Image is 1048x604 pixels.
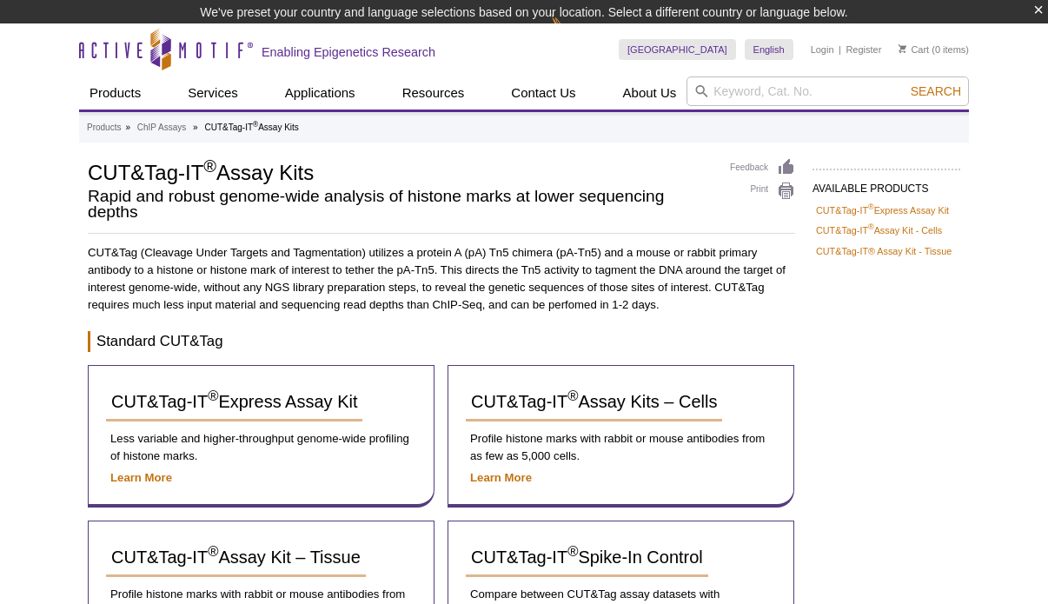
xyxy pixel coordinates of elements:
[466,539,708,577] a: CUT&Tag-IT®Spike-In Control
[816,222,942,238] a: CUT&Tag-IT®Assay Kit - Cells
[687,76,969,106] input: Keyword, Cat. No.
[567,388,578,404] sup: ®
[839,39,841,60] li: |
[816,243,952,259] a: CUT&Tag-IT® Assay Kit - Tissue
[392,76,475,110] a: Resources
[501,76,586,110] a: Contact Us
[253,119,258,128] sup: ®
[470,471,532,484] a: Learn More
[471,392,717,411] span: CUT&Tag-IT Assay Kits – Cells
[137,120,187,136] a: ChIP Assays
[868,202,874,211] sup: ®
[868,222,874,231] sup: ®
[106,539,366,577] a: CUT&Tag-IT®Assay Kit – Tissue
[745,39,793,60] a: English
[106,383,362,421] a: CUT&Tag-IT®Express Assay Kit
[177,76,249,110] a: Services
[466,430,776,465] p: Profile histone marks with rabbit or mouse antibodies from as few as 5,000 cells.
[208,388,218,404] sup: ®
[551,13,597,54] img: Change Here
[816,202,949,218] a: CUT&Tag-IT®Express Assay Kit
[275,76,366,110] a: Applications
[193,123,198,132] li: »
[204,123,298,132] li: CUT&Tag-IT Assay Kits
[208,543,218,560] sup: ®
[899,43,929,56] a: Cart
[846,43,881,56] a: Register
[262,44,435,60] h2: Enabling Epigenetics Research
[111,548,361,567] span: CUT&Tag-IT Assay Kit – Tissue
[730,158,795,177] a: Feedback
[88,189,713,220] h2: Rapid and robust genome-wide analysis of histone marks at lower sequencing depths
[111,392,357,411] span: CUT&Tag-IT Express Assay Kit
[88,244,795,314] p: CUT&Tag (Cleavage Under Targets and Tagmentation) utilizes a protein A (pA) Tn5 chimera (pA-Tn5) ...
[813,169,960,200] h2: AVAILABLE PRODUCTS
[899,44,906,53] img: Your Cart
[471,548,703,567] span: CUT&Tag-IT Spike-In Control
[466,383,722,421] a: CUT&Tag-IT®Assay Kits – Cells
[911,84,961,98] span: Search
[110,471,172,484] a: Learn More
[106,430,416,465] p: Less variable and higher-throughput genome-wide profiling of histone marks.
[79,76,151,110] a: Products
[905,83,966,99] button: Search
[87,120,121,136] a: Products
[567,543,578,560] sup: ®
[730,182,795,201] a: Print
[619,39,736,60] a: [GEOGRAPHIC_DATA]
[88,158,713,184] h1: CUT&Tag-IT Assay Kits
[899,39,969,60] li: (0 items)
[203,156,216,176] sup: ®
[88,331,795,352] h3: Standard CUT&Tag
[613,76,687,110] a: About Us
[125,123,130,132] li: »
[811,43,834,56] a: Login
